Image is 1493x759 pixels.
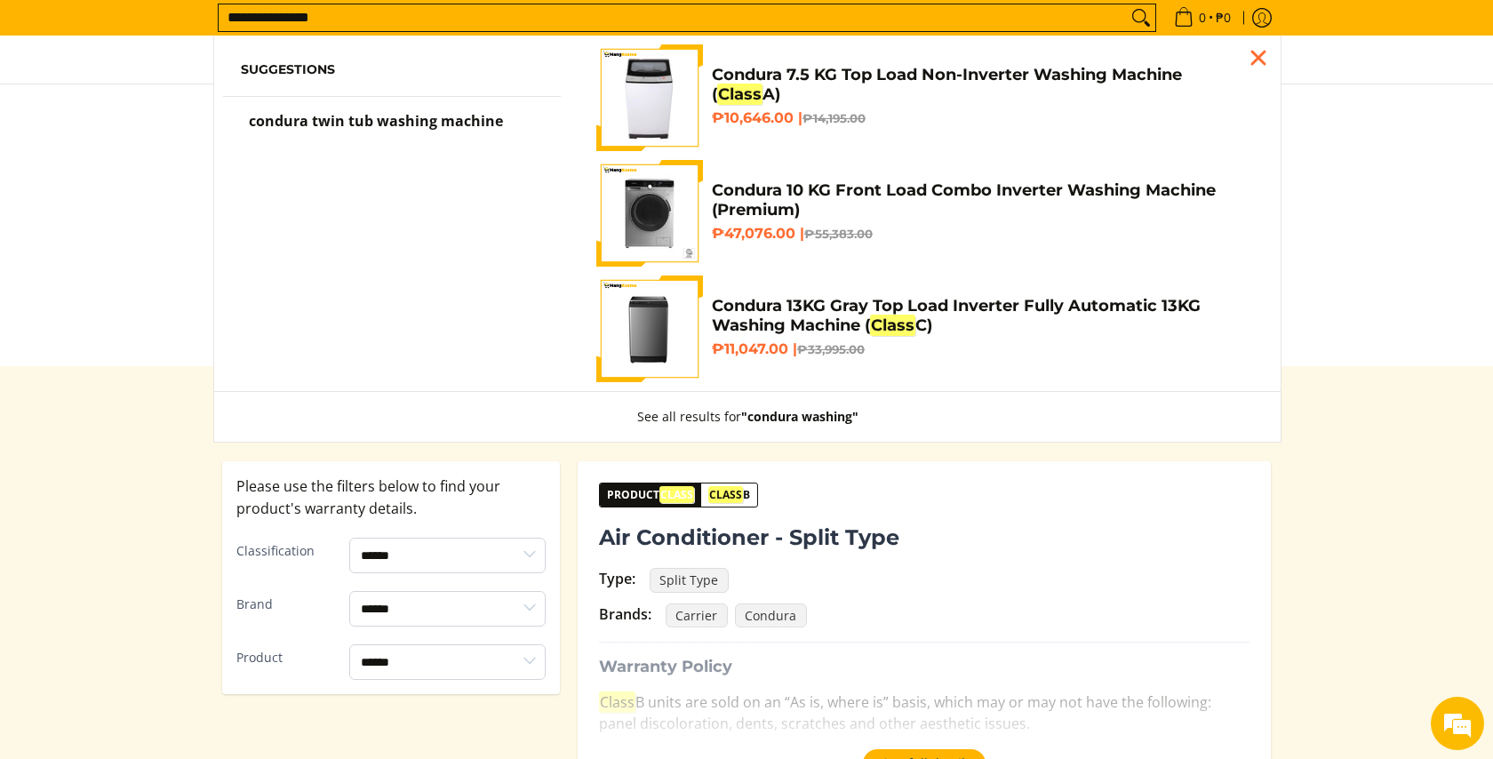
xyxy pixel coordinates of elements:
[103,224,245,403] span: We're online!
[596,276,703,382] img: Condura 13KG Gray Top Load Inverter Fully Automatic 13KG Washing Machine (Class C)
[802,111,866,125] del: ₱14,195.00
[712,180,1254,220] h4: Condura 10 KG Front Load Combo Inverter Washing Machine (Premium)
[659,486,694,503] em: Class
[599,568,635,590] div: Type:
[599,691,1249,754] p: B units are sold on an “As is, where is” basis, which may or may not have the following: panel di...
[1245,44,1272,71] div: Close pop up
[712,296,1254,336] h4: Condura 13KG Gray Top Load Inverter Fully Automatic 13KG Washing Machine ( C)
[236,594,335,616] label: Brand
[708,486,743,503] em: Class
[712,340,1254,358] h6: ₱11,047.00 |
[870,315,915,336] em: Class
[596,44,1254,151] a: condura-7.5kg-topload-non-inverter-washing-machine-class-c-full-view-mang-kosme Condura 7.5 KG To...
[1213,12,1234,24] span: ₱0
[650,568,729,593] span: Split Type
[741,408,858,425] strong: "condura washing"
[708,490,750,500] span: B
[666,603,728,628] span: Carrier
[599,657,1249,677] h3: Warranty Policy
[249,115,503,146] p: condura twin tub washing machine
[717,84,762,105] em: Class
[241,62,543,78] h6: Suggestions
[599,603,651,626] div: Brands:
[712,109,1254,127] h6: ₱10,646.00 |
[1169,8,1236,28] span: •
[596,160,1254,267] a: Condura 10 KG Front Load Combo Inverter Washing Machine (Premium) Condura 10 KG Front Load Combo ...
[712,65,1254,105] h4: Condura 7.5 KG Top Load Non-Inverter Washing Machine ( A)
[236,540,335,563] label: Classification
[600,483,701,507] span: Product
[596,276,1254,382] a: Condura 13KG Gray Top Load Inverter Fully Automatic 13KG Washing Machine (Class C) Condura 13KG G...
[599,522,899,554] span: Air Conditioner - Split Type
[9,485,339,547] textarea: Type your message and hit 'Enter'
[600,44,699,151] img: condura-7.5kg-topload-non-inverter-washing-machine-class-c-full-view-mang-kosme
[92,100,299,123] div: Chat with us now
[241,115,543,146] a: condura twin tub washing machine
[291,9,334,52] div: Minimize live chat window
[249,111,503,131] span: condura twin tub washing machine
[797,342,865,356] del: ₱33,995.00
[236,647,335,669] label: Product
[619,392,876,442] button: See all results for"condura washing"
[596,160,703,267] img: Condura 10 KG Front Load Combo Inverter Washing Machine (Premium)
[1196,12,1209,24] span: 0
[599,691,635,713] em: Class
[712,225,1254,243] h6: ₱47,076.00 |
[804,227,873,241] del: ₱55,383.00
[236,475,546,520] p: Please use the filters below to find your product's warranty details.
[1127,4,1155,31] button: Search
[735,603,807,628] span: Condura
